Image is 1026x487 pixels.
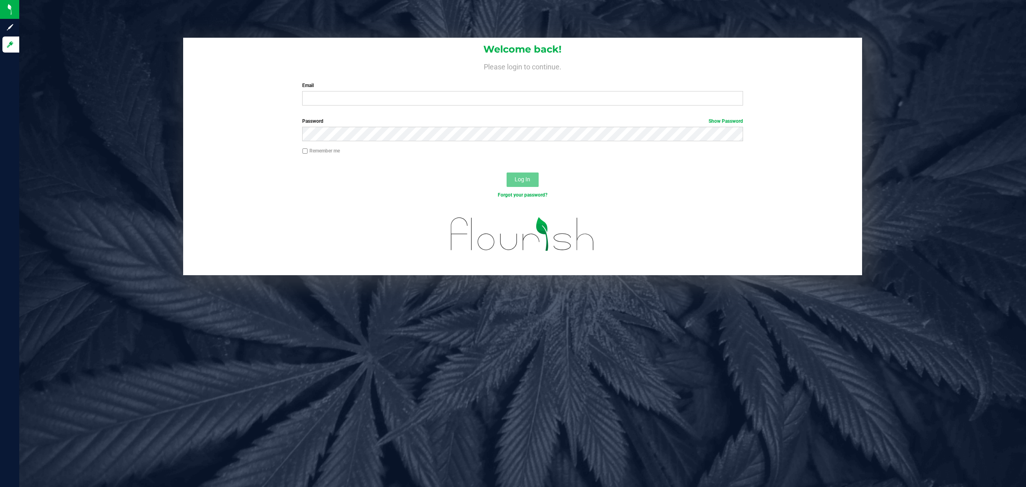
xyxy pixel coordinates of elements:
label: Email [302,82,743,89]
h1: Welcome back! [183,44,862,55]
img: flourish_logo.svg [438,207,608,262]
h4: Please login to continue. [183,61,862,71]
span: Password [302,118,323,124]
button: Log In [507,172,539,187]
label: Remember me [302,147,340,154]
a: Forgot your password? [498,192,547,198]
inline-svg: Log in [6,41,14,49]
inline-svg: Sign up [6,23,14,31]
input: Remember me [302,148,308,154]
a: Show Password [709,118,743,124]
span: Log In [515,176,530,183]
